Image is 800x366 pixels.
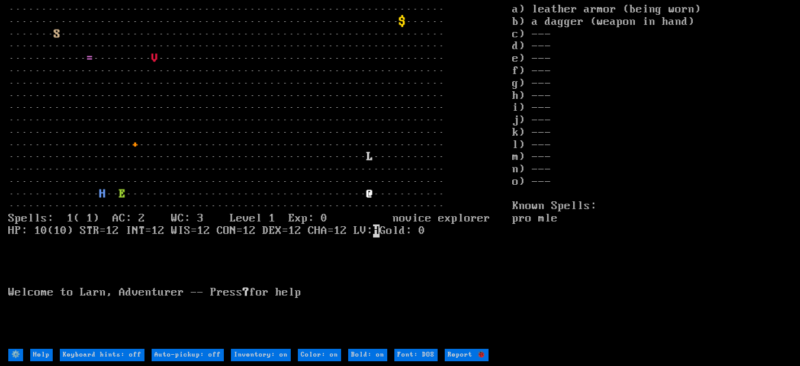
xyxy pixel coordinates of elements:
[60,349,144,361] input: Keyboard hints: off
[231,349,291,361] input: Inventory: on
[367,150,373,163] font: L
[367,188,373,201] font: @
[119,188,126,201] font: E
[152,349,224,361] input: Auto-pickup: off
[99,188,106,201] font: H
[8,349,23,361] input: ⚙️
[373,224,380,237] mark: H
[30,349,53,361] input: Help
[394,349,438,361] input: Font: DOS
[348,349,387,361] input: Bold: on
[54,28,60,41] font: S
[399,15,406,28] font: $
[243,286,249,299] b: ?
[512,4,792,348] stats: a) leather armor (being worn) b) a dagger (weapon in hand) c) --- d) --- e) --- f) --- g) --- h) ...
[8,4,512,348] larn: ··································································· ·····························...
[132,139,139,152] font: +
[298,349,341,361] input: Color: on
[86,52,93,65] font: =
[445,349,489,361] input: Report 🐞
[152,52,158,65] font: V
